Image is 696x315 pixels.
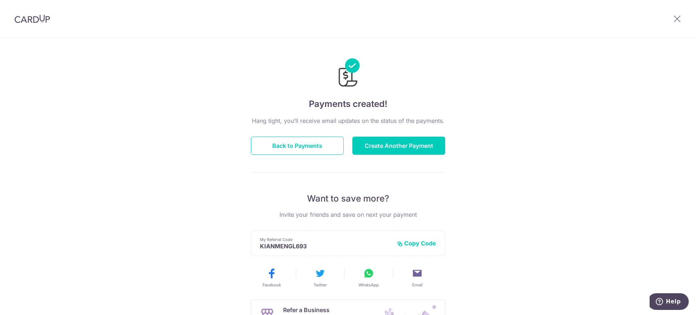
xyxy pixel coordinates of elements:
[14,14,50,23] img: CardUp
[283,306,362,314] p: Refer a Business
[336,58,360,89] img: Payments
[352,137,445,155] button: Create Another Payment
[347,268,390,288] button: WhatsApp
[650,293,689,311] iframe: Opens a widget where you can find more information
[251,116,445,125] p: Hang tight, you’ll receive email updates on the status of the payments.
[251,137,344,155] button: Back to Payments
[396,268,439,288] button: Email
[251,193,445,204] p: Want to save more?
[412,282,423,288] span: Email
[260,243,391,250] p: KIANMENGL693
[359,282,379,288] span: WhatsApp
[251,210,445,219] p: Invite your friends and save on next your payment
[260,237,391,243] p: My Referral Code
[314,282,327,288] span: Twitter
[251,98,445,111] h4: Payments created!
[250,268,293,288] button: Facebook
[397,240,436,247] button: Copy Code
[262,282,281,288] span: Facebook
[299,268,341,288] button: Twitter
